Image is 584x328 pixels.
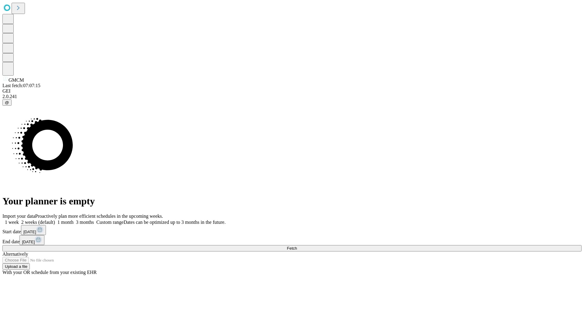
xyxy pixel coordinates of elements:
[76,220,94,225] span: 3 months
[19,235,44,245] button: [DATE]
[21,225,46,235] button: [DATE]
[287,246,297,251] span: Fetch
[57,220,74,225] span: 1 month
[2,214,35,219] span: Import your data
[2,94,582,99] div: 2.0.241
[2,245,582,251] button: Fetch
[23,230,36,234] span: [DATE]
[2,263,30,270] button: Upload a file
[21,220,55,225] span: 2 weeks (default)
[9,77,24,83] span: GMCM
[96,220,123,225] span: Custom range
[2,99,12,106] button: @
[2,88,582,94] div: GEI
[2,251,28,257] span: Alternatively
[2,196,582,207] h1: Your planner is empty
[123,220,225,225] span: Dates can be optimized up to 3 months in the future.
[22,240,35,244] span: [DATE]
[5,100,9,105] span: @
[35,214,163,219] span: Proactively plan more efficient schedules in the upcoming weeks.
[2,235,582,245] div: End date
[2,270,97,275] span: With your OR schedule from your existing EHR
[2,225,582,235] div: Start date
[2,83,40,88] span: Last fetch: 07:07:15
[5,220,19,225] span: 1 week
